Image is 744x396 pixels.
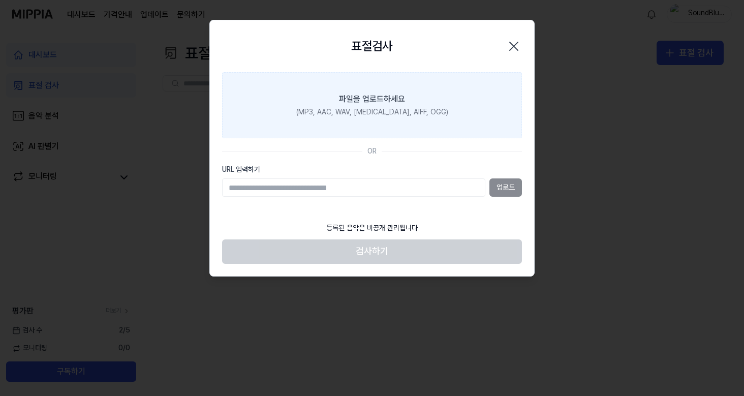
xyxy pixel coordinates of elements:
[339,93,405,105] div: 파일을 업로드하세요
[320,217,424,239] div: 등록된 음악은 비공개 관리됩니다
[367,146,377,157] div: OR
[296,107,448,117] div: (MP3, AAC, WAV, [MEDICAL_DATA], AIFF, OGG)
[222,165,522,175] label: URL 입력하기
[351,37,393,56] h2: 표절검사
